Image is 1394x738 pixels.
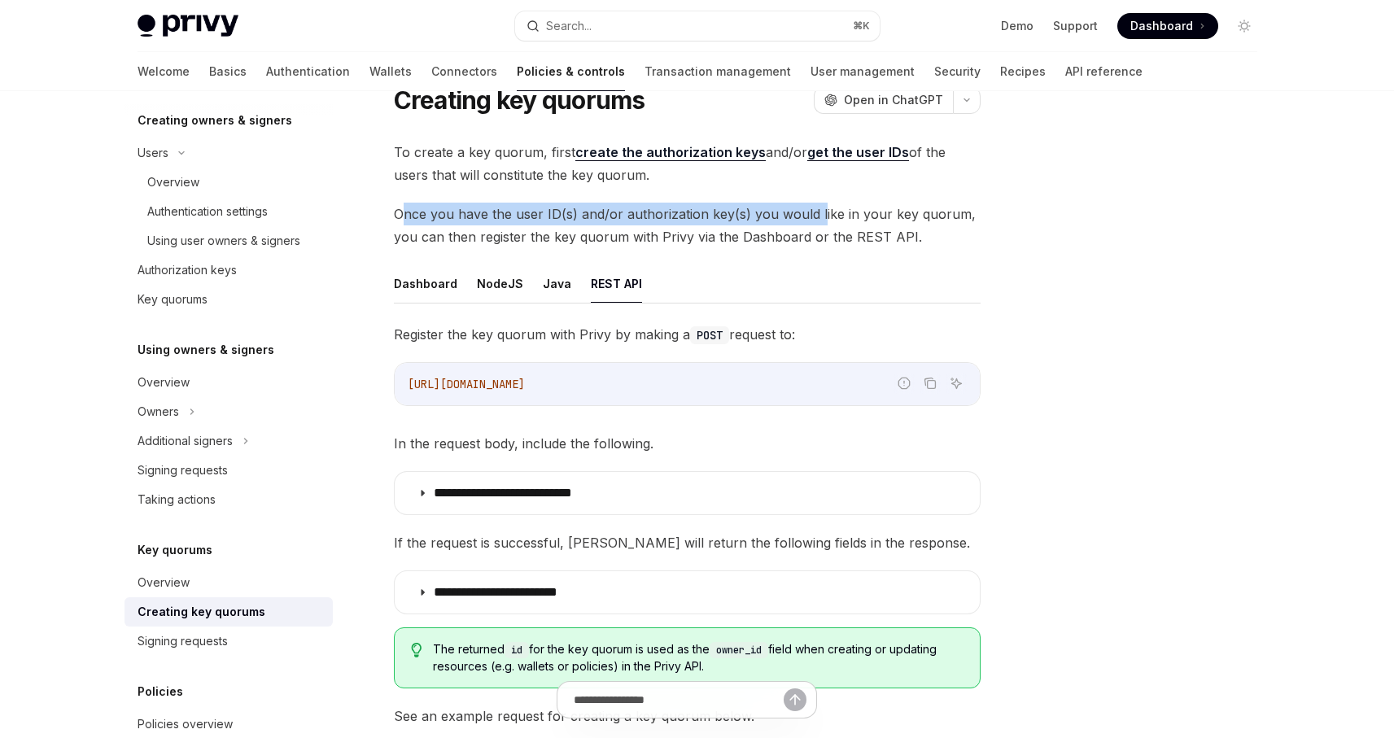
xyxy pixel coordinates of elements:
[125,485,333,514] a: Taking actions
[710,642,768,658] code: owner_id
[266,52,350,91] a: Authentication
[1053,18,1098,34] a: Support
[411,643,422,657] svg: Tip
[138,15,238,37] img: light logo
[645,52,791,91] a: Transaction management
[1130,18,1193,34] span: Dashboard
[394,85,645,115] h1: Creating key quorums
[394,141,981,186] span: To create a key quorum, first and/or of the users that will constitute the key quorum.
[811,52,915,91] a: User management
[138,490,216,509] div: Taking actions
[369,52,412,91] a: Wallets
[138,602,265,622] div: Creating key quorums
[1065,52,1143,91] a: API reference
[477,264,523,303] button: NodeJS
[1117,13,1218,39] a: Dashboard
[394,531,981,554] span: If the request is successful, [PERSON_NAME] will return the following fields in the response.
[894,373,915,394] button: Report incorrect code
[138,431,233,451] div: Additional signers
[125,168,333,197] a: Overview
[125,456,333,485] a: Signing requests
[138,111,292,130] h5: Creating owners & signers
[433,641,963,675] span: The returned for the key quorum is used as the field when creating or updating resources (e.g. wa...
[138,143,168,163] div: Users
[591,264,642,303] button: REST API
[138,340,274,360] h5: Using owners & signers
[690,326,729,344] code: POST
[515,11,880,41] button: Search...⌘K
[934,52,981,91] a: Security
[209,52,247,91] a: Basics
[147,202,268,221] div: Authentication settings
[138,461,228,480] div: Signing requests
[125,226,333,255] a: Using user owners & signers
[138,682,183,701] h5: Policies
[920,373,941,394] button: Copy the contents from the code block
[575,144,766,161] a: create the authorization keys
[394,203,981,248] span: Once you have the user ID(s) and/or authorization key(s) you would like in your key quorum, you c...
[138,714,233,734] div: Policies overview
[125,597,333,627] a: Creating key quorums
[147,231,300,251] div: Using user owners & signers
[394,323,981,346] span: Register the key quorum with Privy by making a request to:
[138,290,208,309] div: Key quorums
[505,642,529,658] code: id
[394,264,457,303] button: Dashboard
[125,368,333,397] a: Overview
[138,260,237,280] div: Authorization keys
[138,540,212,560] h5: Key quorums
[125,255,333,285] a: Authorization keys
[1000,52,1046,91] a: Recipes
[844,92,943,108] span: Open in ChatGPT
[125,197,333,226] a: Authentication settings
[138,52,190,91] a: Welcome
[1231,13,1257,39] button: Toggle dark mode
[784,688,806,711] button: Send message
[814,86,953,114] button: Open in ChatGPT
[1001,18,1033,34] a: Demo
[394,432,981,455] span: In the request body, include the following.
[543,264,571,303] button: Java
[138,402,179,421] div: Owners
[517,52,625,91] a: Policies & controls
[546,16,592,36] div: Search...
[807,144,909,161] a: get the user IDs
[431,52,497,91] a: Connectors
[946,373,967,394] button: Ask AI
[853,20,870,33] span: ⌘ K
[125,285,333,314] a: Key quorums
[125,627,333,656] a: Signing requests
[408,377,525,391] span: [URL][DOMAIN_NAME]
[138,631,228,651] div: Signing requests
[147,172,199,192] div: Overview
[138,373,190,392] div: Overview
[138,573,190,592] div: Overview
[125,568,333,597] a: Overview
